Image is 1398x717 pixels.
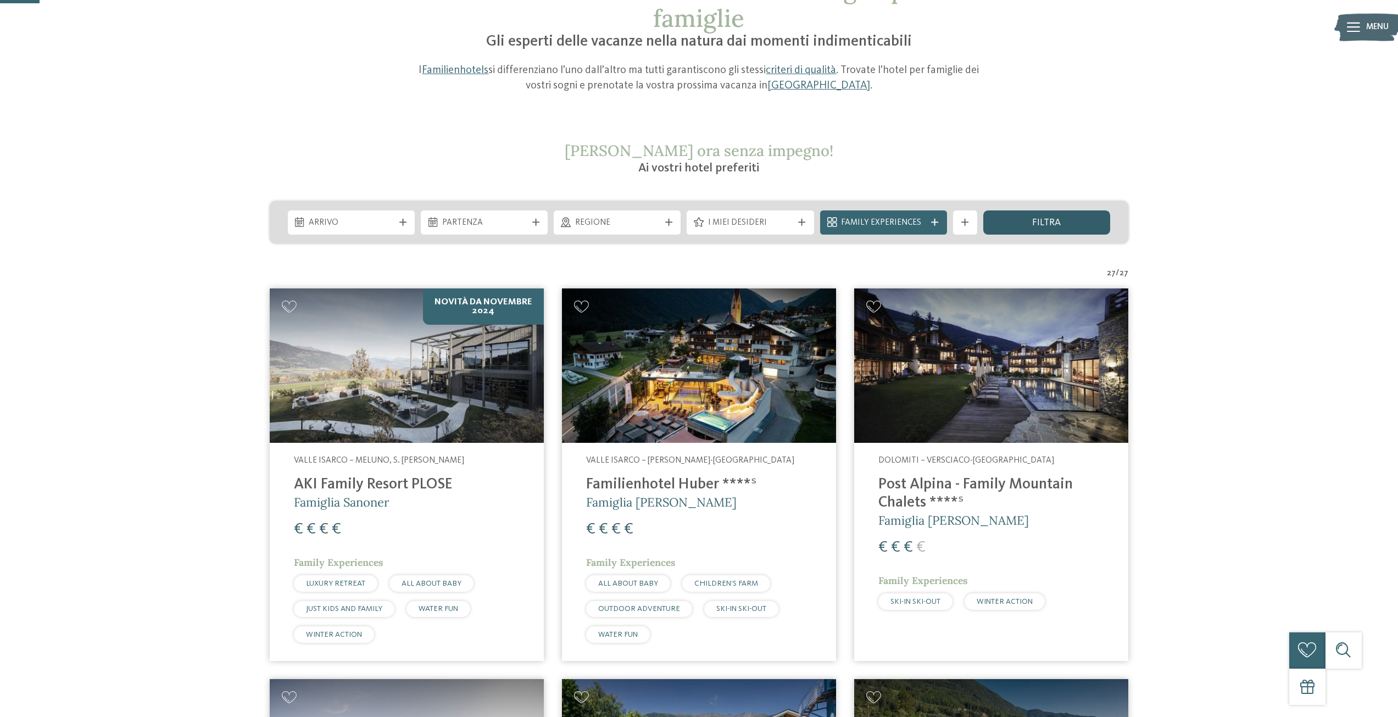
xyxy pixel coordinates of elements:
[586,456,794,465] span: Valle Isarco – [PERSON_NAME]-[GEOGRAPHIC_DATA]
[854,288,1128,660] a: Cercate un hotel per famiglie? Qui troverete solo i migliori! Dolomiti – Versciaco-[GEOGRAPHIC_DA...
[1032,218,1061,228] span: filtra
[891,540,900,555] span: €
[708,217,793,229] span: I miei desideri
[890,598,940,605] span: SKI-IN SKI-OUT
[638,162,759,174] span: Ai vostri hotel preferiti
[307,521,316,537] span: €
[1119,268,1128,280] span: 27
[442,217,527,229] span: Partenza
[598,631,638,638] span: WATER FUN
[586,494,737,510] span: Famiglia [PERSON_NAME]
[904,540,913,555] span: €
[586,556,676,569] span: Family Experiences
[306,580,365,587] span: LUXURY RETREAT
[309,217,393,229] span: Arrivo
[878,476,1104,512] h4: Post Alpina - Family Mountain Chalets ****ˢ
[586,476,812,494] h4: Familienhotel Huber ****ˢ
[270,288,544,660] a: Cercate un hotel per famiglie? Qui troverete solo i migliori! NOVITÀ da novembre 2024 Valle Isarc...
[270,288,544,443] img: Cercate un hotel per famiglie? Qui troverete solo i migliori!
[294,456,464,465] span: Valle Isarco – Meluno, S. [PERSON_NAME]
[766,65,836,76] a: criteri di qualità
[1116,268,1119,280] span: /
[486,34,912,49] span: Gli esperti delle vacanze nella natura dai momenti indimenticabili
[402,580,461,587] span: ALL ABOUT BABY
[1107,268,1116,280] span: 27
[916,540,926,555] span: €
[624,521,633,537] span: €
[694,580,758,587] span: CHILDREN’S FARM
[878,540,888,555] span: €
[598,605,680,613] span: OUTDOOR ADVENTURE
[294,521,303,537] span: €
[294,494,389,510] span: Famiglia Sanoner
[306,605,382,613] span: JUST KIDS AND FAMILY
[598,580,658,587] span: ALL ABOUT BABY
[306,631,362,638] span: WINTER ACTION
[419,605,458,613] span: WATER FUN
[575,217,660,229] span: Regione
[332,521,341,537] span: €
[878,513,1029,528] span: Famiglia [PERSON_NAME]
[841,217,926,229] span: Family Experiences
[294,556,383,569] span: Family Experiences
[977,598,1033,605] span: WINTER ACTION
[716,605,766,613] span: SKI-IN SKI-OUT
[294,476,520,494] h4: AKI Family Resort PLOSE
[565,141,833,160] span: [PERSON_NAME] ora senza impegno!
[854,288,1128,443] img: Post Alpina - Family Mountain Chalets ****ˢ
[611,521,621,537] span: €
[878,574,968,587] span: Family Experiences
[767,80,870,91] a: [GEOGRAPHIC_DATA]
[562,288,836,660] a: Cercate un hotel per famiglie? Qui troverete solo i migliori! Valle Isarco – [PERSON_NAME]-[GEOGR...
[422,65,488,76] a: Familienhotels
[319,521,328,537] span: €
[599,521,608,537] span: €
[586,521,595,537] span: €
[412,63,987,93] p: I si differenziano l’uno dall’altro ma tutti garantiscono gli stessi . Trovate l’hotel per famigl...
[878,456,1054,465] span: Dolomiti – Versciaco-[GEOGRAPHIC_DATA]
[562,288,836,443] img: Cercate un hotel per famiglie? Qui troverete solo i migliori!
